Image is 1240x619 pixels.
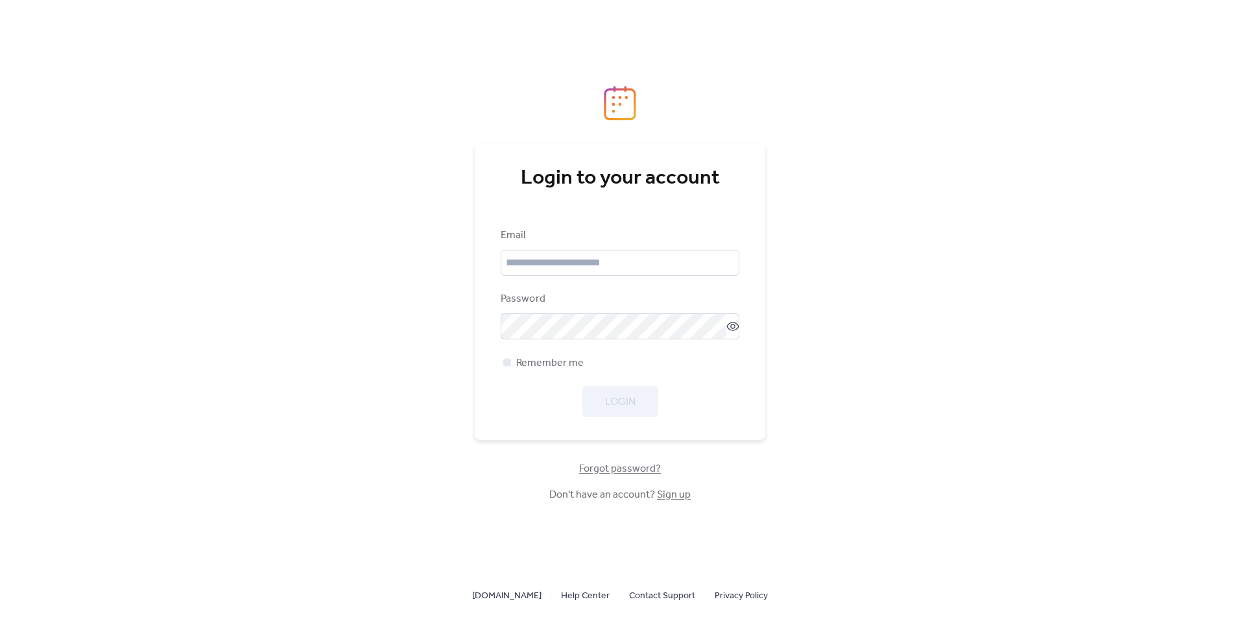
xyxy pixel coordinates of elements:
span: Forgot password? [579,461,661,477]
a: Forgot password? [579,465,661,472]
span: Remember me [516,356,584,371]
a: Help Center [561,587,610,603]
span: Help Center [561,589,610,604]
span: [DOMAIN_NAME] [472,589,542,604]
div: Password [501,291,737,307]
div: Email [501,228,737,243]
img: logo [604,86,636,121]
a: Privacy Policy [715,587,768,603]
a: Contact Support [629,587,695,603]
a: Sign up [657,485,691,505]
span: Don't have an account? [549,487,691,503]
a: [DOMAIN_NAME] [472,587,542,603]
span: Privacy Policy [715,589,768,604]
div: Login to your account [501,165,739,191]
span: Contact Support [629,589,695,604]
